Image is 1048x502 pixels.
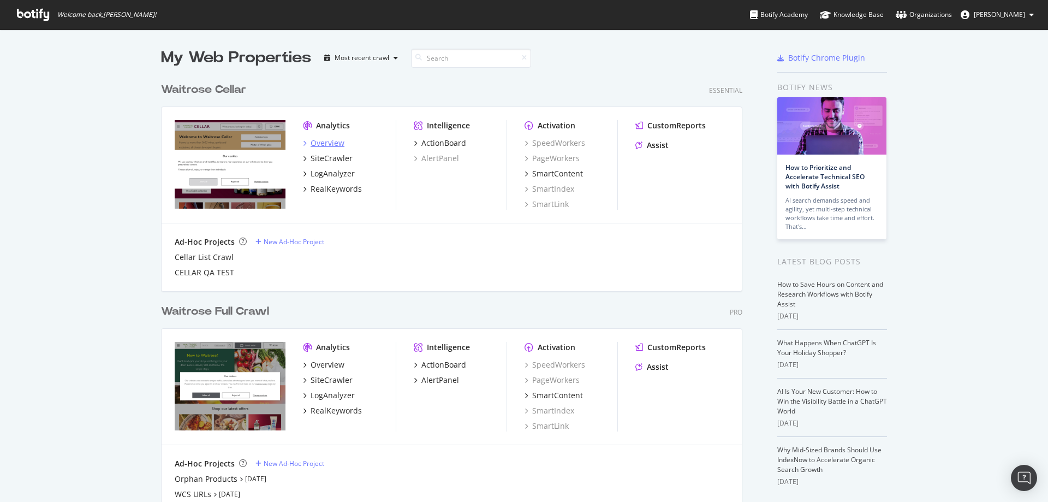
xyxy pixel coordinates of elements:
[525,375,580,386] a: PageWorkers
[525,153,580,164] a: PageWorkers
[525,168,583,179] a: SmartContent
[974,10,1025,19] span: Phil McDonald
[255,459,324,468] a: New Ad-Hoc Project
[316,342,350,353] div: Analytics
[175,474,237,485] a: Orphan Products
[311,390,355,401] div: LogAnalyzer
[411,49,531,68] input: Search
[777,338,876,357] a: What Happens When ChatGPT Is Your Holiday Shopper?
[647,140,669,151] div: Assist
[311,168,355,179] div: LogAnalyzer
[525,359,585,370] a: SpeedWorkers
[175,237,235,247] div: Ad-Hoc Projects
[647,342,706,353] div: CustomReports
[427,120,470,131] div: Intelligence
[647,362,669,373] div: Assist
[311,359,344,370] div: Overview
[1011,465,1037,491] div: Open Intercom Messenger
[175,267,234,278] a: CELLAR QA TEST
[219,489,240,499] a: [DATE]
[303,138,344,149] a: Overview
[952,6,1043,23] button: [PERSON_NAME]
[647,120,706,131] div: CustomReports
[303,168,355,179] a: LogAnalyzer
[709,86,742,95] div: Essential
[538,120,575,131] div: Activation
[311,153,353,164] div: SiteCrawler
[264,237,324,246] div: New Ad-Hoc Project
[525,405,574,416] a: SmartIndex
[532,168,583,179] div: SmartContent
[525,199,569,210] a: SmartLink
[57,10,156,19] span: Welcome back, [PERSON_NAME] !
[311,405,362,416] div: RealKeywords
[161,82,251,98] a: Waitrose Cellar
[414,153,459,164] a: AlertPanel
[264,459,324,468] div: New Ad-Hoc Project
[427,342,470,353] div: Intelligence
[777,387,887,416] a: AI Is Your New Customer: How to Win the Visibility Battle in a ChatGPT World
[777,280,883,309] a: How to Save Hours on Content and Research Workflows with Botify Assist
[414,375,459,386] a: AlertPanel
[311,375,353,386] div: SiteCrawler
[777,52,865,63] a: Botify Chrome Plugin
[421,359,466,370] div: ActionBoard
[303,390,355,401] a: LogAnalyzer
[788,52,865,63] div: Botify Chrome Plugin
[414,359,466,370] a: ActionBoard
[161,304,273,320] a: Waitrose Full Crawl
[785,163,865,191] a: How to Prioritize and Accelerate Technical SEO with Botify Assist
[175,342,285,430] img: www.waitrose.com
[421,138,466,149] div: ActionBoard
[175,120,285,209] img: waitrosecellar.com
[175,252,234,263] div: Cellar List Crawl
[750,9,808,20] div: Botify Academy
[785,196,878,231] div: AI search demands speed and agility, yet multi-step technical workflows take time and effort. Tha...
[777,81,887,93] div: Botify news
[161,82,246,98] div: Waitrose Cellar
[635,120,706,131] a: CustomReports
[320,49,402,67] button: Most recent crawl
[303,405,362,416] a: RealKeywords
[161,304,269,320] div: Waitrose Full Crawl
[335,55,389,61] div: Most recent crawl
[777,477,887,487] div: [DATE]
[730,308,742,317] div: Pro
[635,342,706,353] a: CustomReports
[421,375,459,386] div: AlertPanel
[303,184,362,194] a: RealKeywords
[311,184,362,194] div: RealKeywords
[175,489,211,500] a: WCS URLs
[525,184,574,194] a: SmartIndex
[635,362,669,373] a: Assist
[777,360,887,370] div: [DATE]
[532,390,583,401] div: SmartContent
[525,421,569,432] a: SmartLink
[525,138,585,149] a: SpeedWorkers
[175,458,235,469] div: Ad-Hoc Projects
[161,47,311,69] div: My Web Properties
[635,140,669,151] a: Assist
[303,375,353,386] a: SiteCrawler
[245,474,266,483] a: [DATE]
[896,9,952,20] div: Organizations
[414,138,466,149] a: ActionBoard
[303,153,353,164] a: SiteCrawler
[777,97,886,155] img: How to Prioritize and Accelerate Technical SEO with Botify Assist
[303,359,344,370] a: Overview
[777,311,887,321] div: [DATE]
[538,342,575,353] div: Activation
[525,390,583,401] a: SmartContent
